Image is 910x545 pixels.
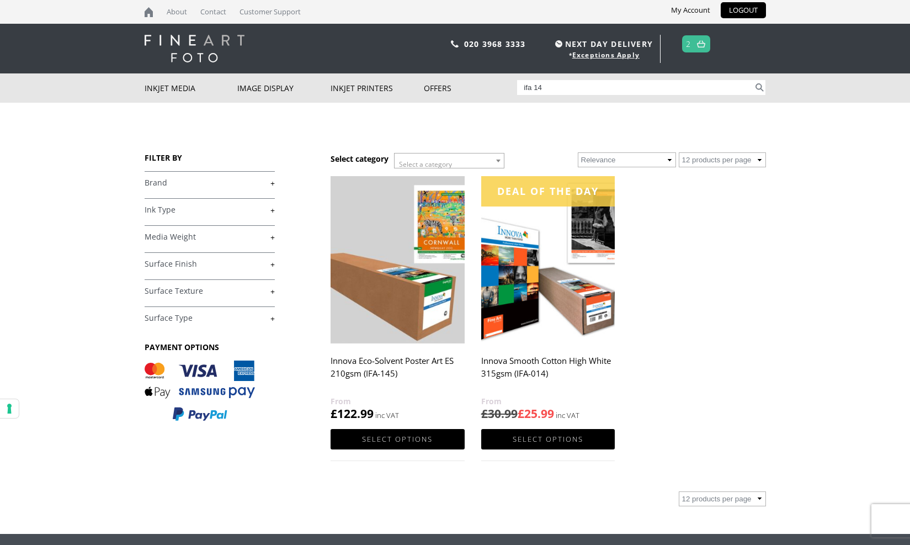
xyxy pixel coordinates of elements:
[331,351,464,395] h2: Innova Eco-Solvent Poster Art ES 210gsm (IFA-145)
[331,154,389,164] h3: Select category
[145,286,275,297] a: +
[145,73,238,103] a: Inkjet Media
[481,406,488,421] span: £
[663,2,719,18] a: My Account
[481,351,615,395] h2: Innova Smooth Cotton High White 315gsm (IFA-014)
[145,232,275,242] a: +
[145,205,275,215] a: +
[518,406,554,421] bdi: 25.99
[145,152,275,163] h3: FILTER BY
[331,406,337,421] span: £
[145,252,275,274] h4: Surface Finish
[686,36,691,52] a: 2
[424,73,517,103] a: Offers
[518,406,524,421] span: £
[145,279,275,301] h4: Surface Texture
[145,342,275,352] h3: PAYMENT OPTIONS
[464,39,526,49] a: 020 3968 3333
[145,171,275,193] h4: Brand
[331,429,464,449] a: Select options for “Innova Eco-Solvent Poster Art ES 210gsm (IFA-145)”
[481,429,615,449] a: Select options for “Innova Smooth Cotton High White 315gsm (IFA-014)”
[145,313,275,324] a: +
[721,2,766,18] a: LOGOUT
[237,73,331,103] a: Image Display
[572,50,640,60] a: Exceptions Apply
[331,406,374,421] bdi: 122.99
[145,259,275,269] a: +
[145,361,255,422] img: PAYMENT OPTIONS
[145,225,275,247] h4: Media Weight
[331,176,464,422] a: Innova Eco-Solvent Poster Art ES 210gsm (IFA-145) £122.99
[578,152,676,167] select: Shop order
[451,40,459,47] img: phone.svg
[481,406,518,421] bdi: 30.99
[552,38,653,50] span: NEXT DAY DELIVERY
[517,80,753,95] input: Search products…
[145,198,275,220] h4: Ink Type
[331,73,424,103] a: Inkjet Printers
[145,306,275,329] h4: Surface Type
[481,176,615,422] a: Deal of the day Innova Smooth Cotton High White 315gsm (IFA-014) £30.99£25.99
[481,176,615,343] img: Innova Smooth Cotton High White 315gsm (IFA-014)
[145,178,275,188] a: +
[331,176,464,343] img: Innova Eco-Solvent Poster Art ES 210gsm (IFA-145)
[481,176,615,207] div: Deal of the day
[145,35,244,62] img: logo-white.svg
[555,40,562,47] img: time.svg
[753,80,766,95] button: Search
[697,40,705,47] img: basket.svg
[399,160,452,169] span: Select a category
